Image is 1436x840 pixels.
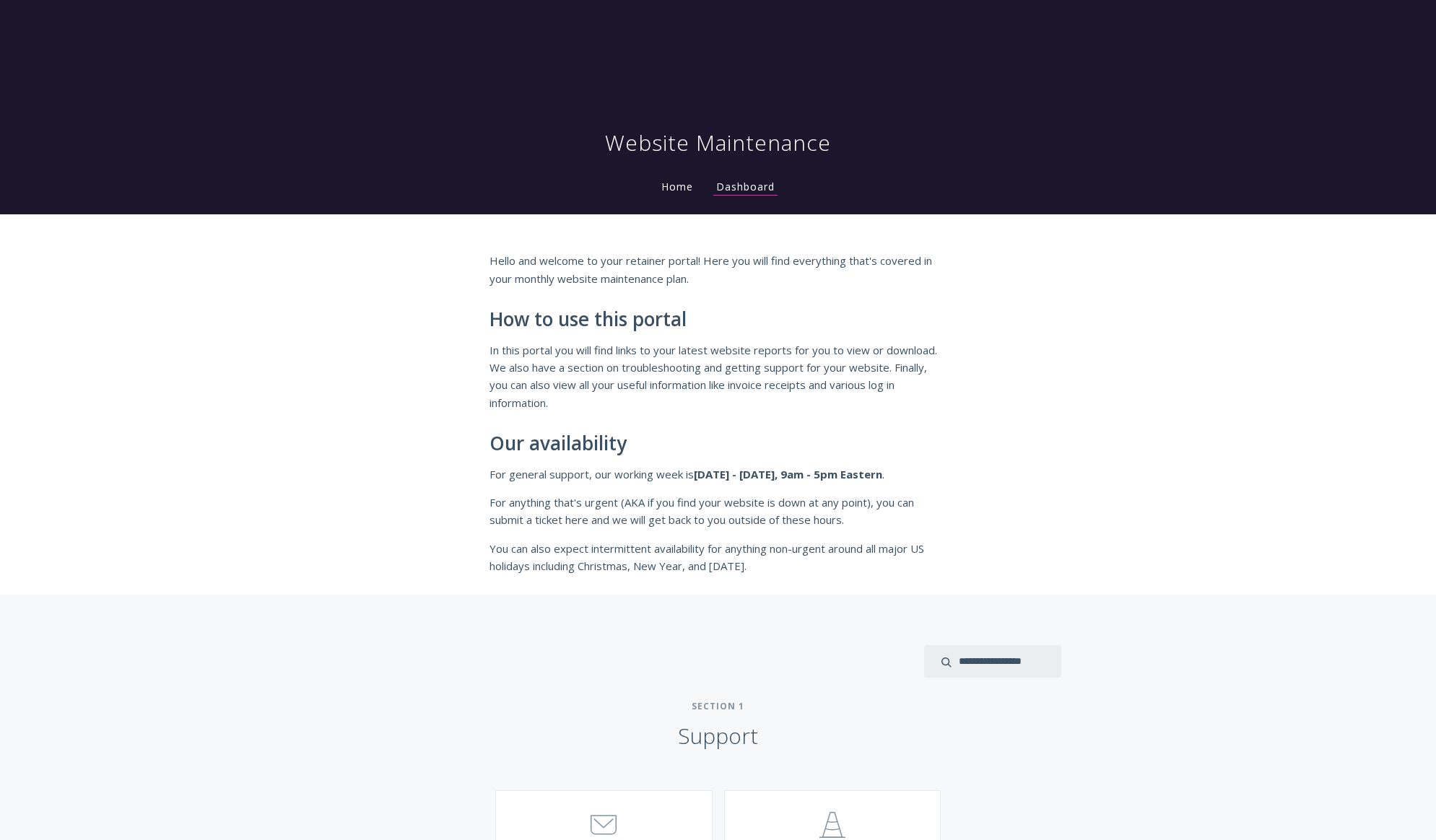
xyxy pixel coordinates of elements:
[605,128,831,157] h1: Website Maintenance
[658,180,696,193] a: Home
[489,494,947,529] p: For anything that's urgent (AKA if you find your website is down at any point), you can submit a ...
[489,540,947,575] p: You can also expect intermittent availability for anything non-urgent around all major US holiday...
[489,465,947,483] p: For general support, our working week is .
[694,467,882,481] strong: [DATE] - [DATE], 9am - 5pm Eastern
[489,341,947,412] p: In this portal you will find links to your latest website reports for you to view or download. We...
[924,645,1061,678] input: search input
[713,180,778,196] a: Dashboard
[489,433,947,455] h2: Our availability
[489,309,947,331] h2: How to use this portal
[489,252,947,287] p: Hello and welcome to your retainer portal! Here you will find everything that's covered in your m...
